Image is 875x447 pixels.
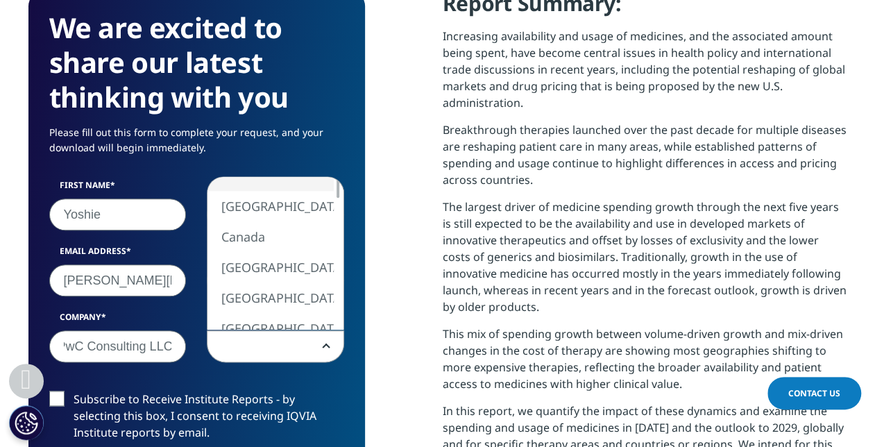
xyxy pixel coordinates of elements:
[49,311,187,330] label: Company
[443,199,847,326] p: The largest driver of medicine spending growth through the next five years is still expected to b...
[767,377,861,410] a: Contact Us
[49,10,344,115] h3: We are excited to share our latest thinking with you
[207,282,334,313] li: [GEOGRAPHIC_DATA]
[207,252,334,282] li: [GEOGRAPHIC_DATA]
[49,245,187,264] label: Email Address
[443,121,847,199] p: Breakthrough therapies launched over the past decade for multiple diseases are reshaping patient ...
[49,125,344,166] p: Please fill out this form to complete your request, and your download will begin immediately.
[207,221,334,252] li: Canada
[49,179,187,199] label: First Name
[207,313,334,344] li: [GEOGRAPHIC_DATA]
[9,405,44,440] button: Cookie 設定
[207,191,334,221] li: [GEOGRAPHIC_DATA]
[443,28,847,121] p: Increasing availability and usage of medicines, and the associated amount being spent, have becom...
[443,326,847,403] p: This mix of spending growth between volume-driven growth and mix-driven changes in the cost of th...
[788,387,840,399] span: Contact Us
